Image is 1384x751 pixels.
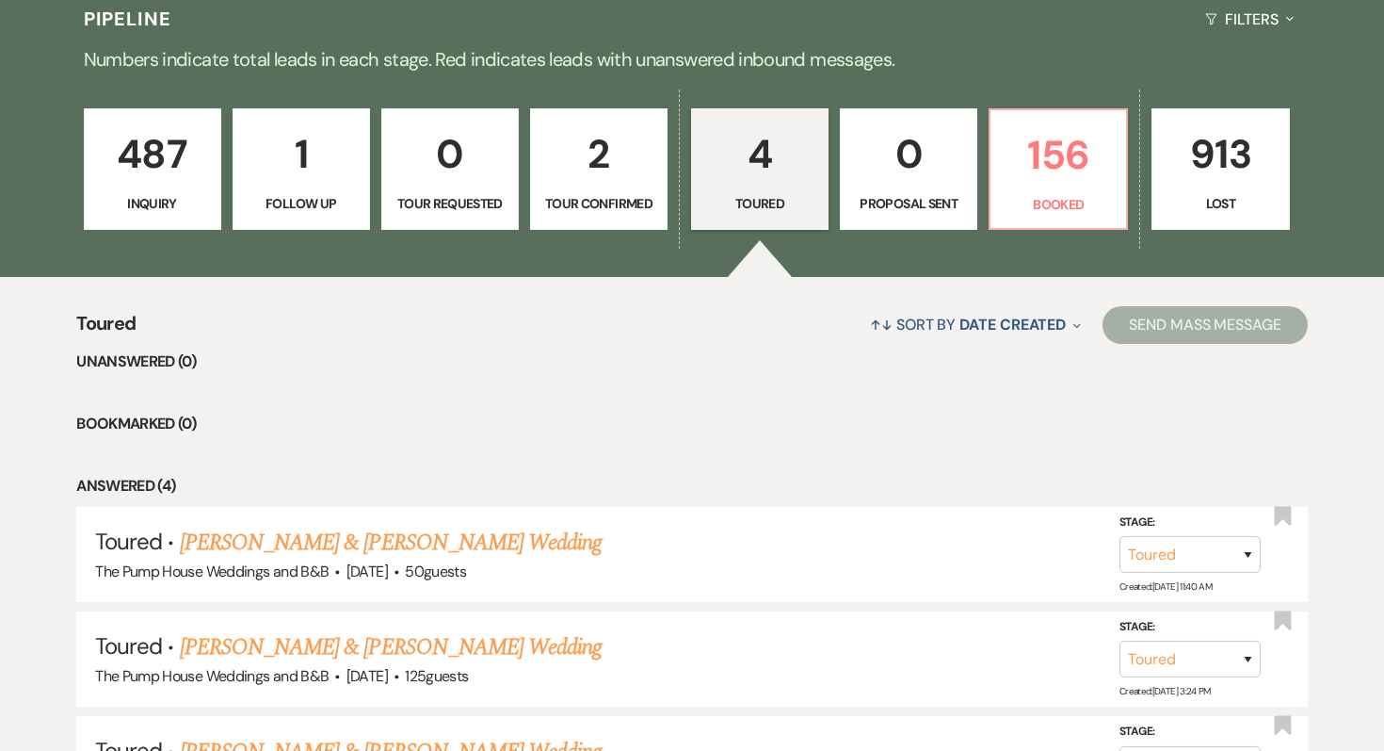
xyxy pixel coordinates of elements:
span: Toured [76,309,136,350]
p: 4 [703,122,816,186]
p: 156 [1002,123,1115,187]
p: Numbers indicate total leads in each stage. Red indicates leads with unanswered inbound messages. [14,44,1370,74]
a: 0Proposal Sent [840,108,977,231]
p: 913 [1164,122,1277,186]
span: 125 guests [405,666,468,686]
span: Toured [95,631,162,661]
label: Stage: [1119,722,1261,743]
p: Lost [1164,193,1277,214]
a: 0Tour Requested [381,108,519,231]
p: Tour Requested [394,193,507,214]
span: Created: [DATE] 11:40 AM [1119,580,1212,593]
p: Booked [1002,194,1115,215]
p: Proposal Sent [852,193,965,214]
span: The Pump House Weddings and B&B [95,666,329,686]
label: Stage: [1119,513,1261,533]
p: 487 [96,122,209,186]
a: 156Booked [989,108,1128,231]
p: 0 [852,122,965,186]
h3: Pipeline [84,6,172,32]
p: Inquiry [96,193,209,214]
span: The Pump House Weddings and B&B [95,562,329,581]
p: Toured [703,193,816,214]
span: Date Created [959,315,1066,335]
button: Send Mass Message [1102,306,1308,344]
p: Follow Up [245,193,358,214]
a: 487Inquiry [84,108,221,231]
li: Unanswered (0) [76,350,1308,374]
a: [PERSON_NAME] & [PERSON_NAME] Wedding [180,630,602,664]
button: Sort By Date Created [862,300,1088,350]
a: 4Toured [691,108,829,231]
label: Stage: [1119,617,1261,638]
a: 1Follow Up [233,108,370,231]
span: [DATE] [346,666,388,686]
span: [DATE] [346,562,388,581]
a: [PERSON_NAME] & [PERSON_NAME] Wedding [180,526,602,560]
span: 50 guests [405,562,466,581]
a: 913Lost [1151,108,1289,231]
li: Answered (4) [76,474,1308,498]
p: 2 [542,122,655,186]
span: ↑↓ [870,315,893,335]
a: 2Tour Confirmed [530,108,668,231]
span: Toured [95,527,162,556]
p: 0 [394,122,507,186]
span: Created: [DATE] 3:24 PM [1119,685,1211,697]
li: Bookmarked (0) [76,412,1308,436]
p: 1 [245,122,358,186]
p: Tour Confirmed [542,193,655,214]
